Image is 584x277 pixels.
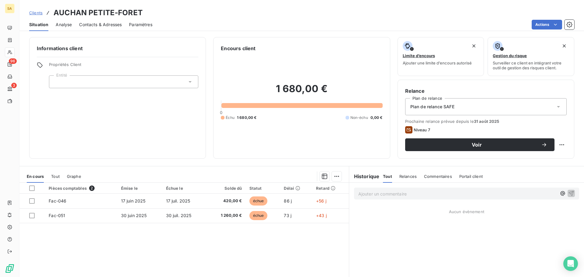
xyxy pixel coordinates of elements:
[398,37,484,76] button: Limite d’encoursAjouter une limite d’encours autorisé
[405,119,567,124] span: Prochaine relance prévue depuis le
[67,174,81,179] span: Graphe
[405,138,554,151] button: Voir
[424,174,452,179] span: Commentaires
[316,198,326,203] span: +56 j
[412,142,541,147] span: Voir
[210,186,242,191] div: Solde dû
[249,186,277,191] div: Statut
[221,83,382,101] h2: 1 680,00 €
[121,213,147,218] span: 30 juin 2025
[29,22,48,28] span: Situation
[414,127,430,132] span: Niveau 7
[29,10,43,15] span: Clients
[316,213,327,218] span: +43 j
[459,174,483,179] span: Portail client
[37,45,198,52] h6: Informations client
[383,174,392,179] span: Tout
[284,213,291,218] span: 73 j
[5,264,15,273] img: Logo LeanPay
[166,213,192,218] span: 30 juil. 2025
[49,62,198,71] span: Propriétés Client
[129,22,152,28] span: Paramètres
[221,45,255,52] h6: Encours client
[403,53,435,58] span: Limite d’encours
[29,10,43,16] a: Clients
[249,196,268,206] span: échue
[237,115,257,120] span: 1 680,00 €
[249,211,268,220] span: échue
[5,4,15,13] div: SA
[410,104,454,110] span: Plan de relance SAFE
[11,83,17,88] span: 3
[563,256,578,271] div: Open Intercom Messenger
[56,22,72,28] span: Analyse
[399,174,417,179] span: Relances
[284,186,309,191] div: Délai
[166,186,203,191] div: Échue le
[316,186,345,191] div: Retard
[49,185,113,191] div: Pièces comptables
[220,110,222,115] span: 0
[488,37,574,76] button: Gestion du risqueSurveiller ce client en intégrant votre outil de gestion des risques client.
[121,198,146,203] span: 17 juin 2025
[493,61,569,70] span: Surveiller ce client en intégrant votre outil de gestion des risques client.
[349,173,380,180] h6: Historique
[51,174,60,179] span: Tout
[49,198,66,203] span: Fac-046
[54,7,143,18] h3: AUCHAN PETITE-FORET
[9,58,17,64] span: 96
[226,115,235,120] span: Échu
[449,209,484,214] span: Aucun évènement
[166,198,190,203] span: 17 juil. 2025
[89,185,95,191] span: 2
[350,115,368,120] span: Non-échu
[474,119,499,124] span: 31 août 2025
[27,174,44,179] span: En cours
[54,79,59,85] input: Ajouter une valeur
[405,87,567,95] h6: Relance
[210,198,242,204] span: 420,00 €
[370,115,383,120] span: 0,00 €
[210,213,242,219] span: 1 260,00 €
[493,53,527,58] span: Gestion du risque
[532,20,562,29] button: Actions
[49,213,65,218] span: Fac-051
[79,22,122,28] span: Contacts & Adresses
[121,186,159,191] div: Émise le
[284,198,292,203] span: 86 j
[403,61,472,65] span: Ajouter une limite d’encours autorisé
